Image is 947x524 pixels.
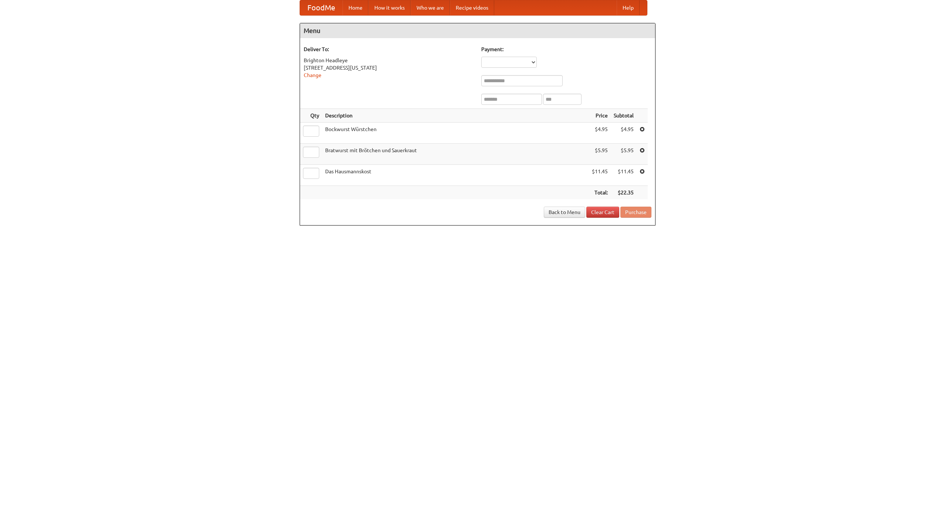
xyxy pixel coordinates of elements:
[586,207,619,218] a: Clear Cart
[322,144,589,165] td: Bratwurst mit Brötchen und Sauerkraut
[620,207,651,218] button: Purchase
[300,109,322,123] th: Qty
[617,0,640,15] a: Help
[300,0,343,15] a: FoodMe
[611,123,637,144] td: $4.95
[589,144,611,165] td: $5.95
[300,23,655,38] h4: Menu
[544,207,585,218] a: Back to Menu
[304,57,474,64] div: Brighton Headleye
[611,165,637,186] td: $11.45
[322,165,589,186] td: Das Hausmannskost
[322,123,589,144] td: Bockwurst Würstchen
[322,109,589,123] th: Description
[589,165,611,186] td: $11.45
[589,123,611,144] td: $4.95
[611,186,637,200] th: $22.35
[611,144,637,165] td: $5.95
[450,0,494,15] a: Recipe videos
[589,186,611,200] th: Total:
[411,0,450,15] a: Who we are
[304,46,474,53] h5: Deliver To:
[304,64,474,71] div: [STREET_ADDRESS][US_STATE]
[481,46,651,53] h5: Payment:
[611,109,637,123] th: Subtotal
[589,109,611,123] th: Price
[304,72,321,78] a: Change
[368,0,411,15] a: How it works
[343,0,368,15] a: Home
